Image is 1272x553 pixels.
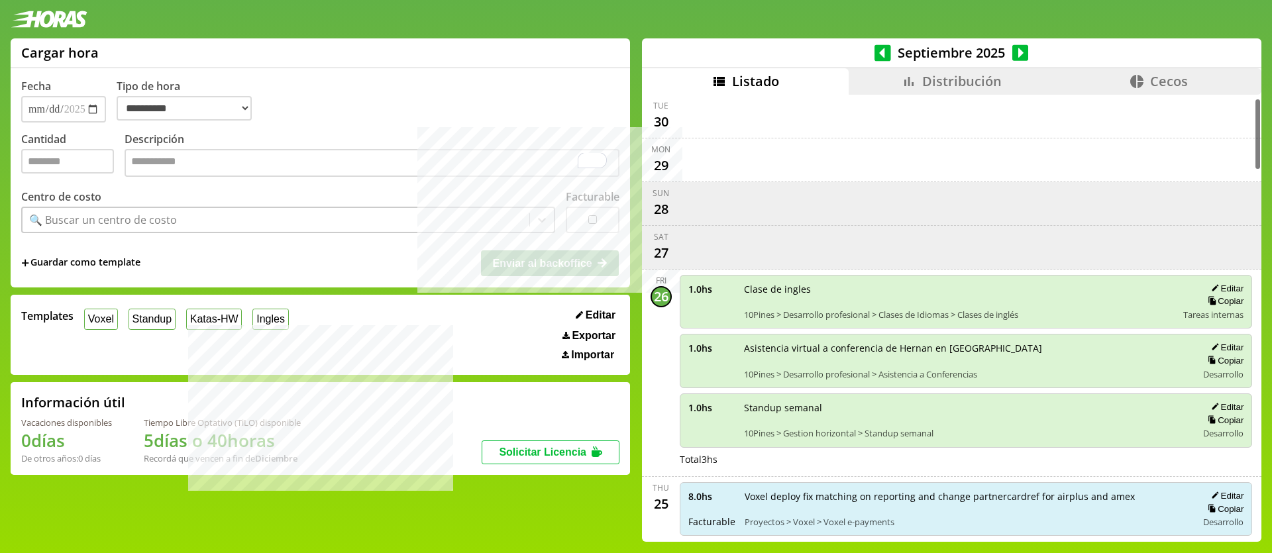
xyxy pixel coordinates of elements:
[558,329,619,342] button: Exportar
[186,309,242,329] button: Katas-HW
[922,72,1002,90] span: Distribución
[688,515,735,528] span: Facturable
[572,330,615,342] span: Exportar
[1204,415,1244,426] button: Copiar
[482,440,619,464] button: Solicitar Licencia
[117,96,252,121] select: Tipo de hora
[117,79,262,123] label: Tipo de hora
[744,342,1189,354] span: Asistencia virtual a conferencia de Hernan en [GEOGRAPHIC_DATA]
[688,283,735,295] span: 1.0 hs
[566,189,619,204] label: Facturable
[125,132,619,180] label: Descripción
[1207,490,1244,501] button: Editar
[21,149,114,174] input: Cantidad
[571,349,614,361] span: Importar
[1203,427,1244,439] span: Desarrollo
[11,11,87,28] img: logotipo
[21,256,29,270] span: +
[1204,295,1244,307] button: Copiar
[642,95,1261,540] div: scrollable content
[125,149,619,177] textarea: To enrich screen reader interactions, please activate Accessibility in Grammarly extension settings
[1203,516,1244,528] span: Desarrollo
[745,516,1189,528] span: Proyectos > Voxel > Voxel e-payments
[21,393,125,411] h2: Información útil
[1207,342,1244,353] button: Editar
[653,100,668,111] div: Tue
[21,309,74,323] span: Templates
[144,428,301,452] h1: 5 días o 40 horas
[651,286,672,307] div: 26
[499,446,586,458] span: Solicitar Licencia
[1207,401,1244,413] button: Editar
[255,452,297,464] b: Diciembre
[21,417,112,428] div: Vacaciones disponibles
[653,187,669,199] div: Sun
[129,309,176,329] button: Standup
[651,111,672,132] div: 30
[21,256,140,270] span: +Guardar como template
[651,242,672,264] div: 27
[651,199,672,220] div: 28
[744,427,1189,439] span: 10Pines > Gestion horizontal > Standup semanal
[572,309,619,322] button: Editar
[21,132,125,180] label: Cantidad
[744,283,1175,295] span: Clase de ingles
[21,44,99,62] h1: Cargar hora
[745,490,1189,503] span: Voxel deploy fix matching on reporting and change partnercardref for airplus and amex
[651,155,672,176] div: 29
[586,309,615,321] span: Editar
[688,401,735,414] span: 1.0 hs
[653,482,669,493] div: Thu
[21,189,101,204] label: Centro de costo
[1203,368,1244,380] span: Desarrollo
[1150,72,1188,90] span: Cecos
[654,231,668,242] div: Sat
[21,452,112,464] div: De otros años: 0 días
[21,428,112,452] h1: 0 días
[1204,503,1244,515] button: Copiar
[688,342,735,354] span: 1.0 hs
[891,44,1012,62] span: Septiembre 2025
[252,309,288,329] button: Ingles
[1207,283,1244,294] button: Editar
[1204,355,1244,366] button: Copiar
[21,79,51,93] label: Fecha
[744,309,1175,321] span: 10Pines > Desarrollo profesional > Clases de Idiomas > Clases de inglés
[1183,309,1244,321] span: Tareas internas
[732,72,779,90] span: Listado
[144,452,301,464] div: Recordá que vencen a fin de
[29,213,177,227] div: 🔍 Buscar un centro de costo
[84,309,118,329] button: Voxel
[656,275,666,286] div: Fri
[744,368,1189,380] span: 10Pines > Desarrollo profesional > Asistencia a Conferencias
[688,490,735,503] span: 8.0 hs
[144,417,301,428] div: Tiempo Libre Optativo (TiLO) disponible
[651,493,672,515] div: 25
[651,144,670,155] div: Mon
[680,453,1253,466] div: Total 3 hs
[744,401,1189,414] span: Standup semanal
